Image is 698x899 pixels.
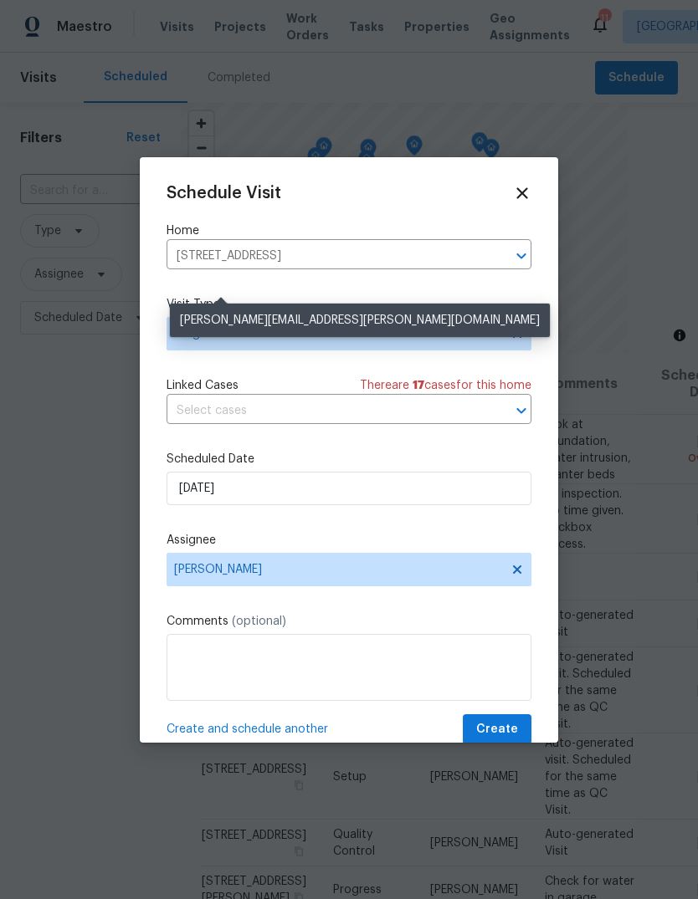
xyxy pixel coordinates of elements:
label: Home [167,222,531,239]
span: 17 [413,380,424,391]
label: Scheduled Date [167,451,531,467]
span: [PERSON_NAME] [174,563,502,576]
span: Linked Cases [167,377,239,394]
label: Visit Type [167,296,531,313]
div: [PERSON_NAME][EMAIL_ADDRESS][PERSON_NAME][DOMAIN_NAME] [170,304,550,337]
span: Schedule Visit [167,185,281,202]
button: Open [510,244,533,268]
span: Create [476,719,518,740]
span: Create and schedule another [167,721,328,738]
input: M/D/YYYY [167,472,531,505]
input: Select cases [167,398,485,424]
button: Open [510,399,533,422]
label: Assignee [167,532,531,549]
span: Close [513,184,531,202]
span: There are case s for this home [360,377,531,394]
input: Enter in an address [167,243,485,269]
button: Create [463,714,531,745]
span: (optional) [232,616,286,627]
label: Comments [167,613,531,630]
